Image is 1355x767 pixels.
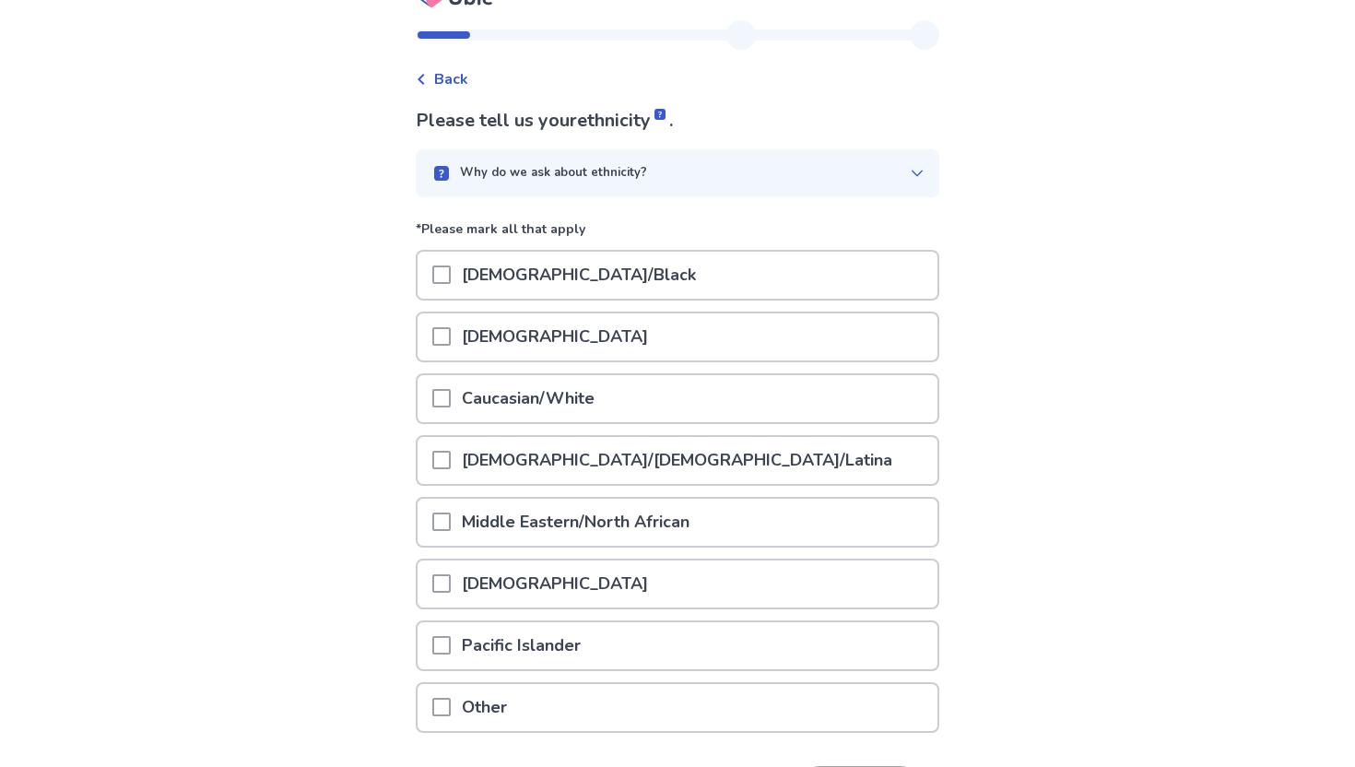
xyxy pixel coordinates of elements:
p: *Please mark all that apply [416,219,939,250]
p: Middle Eastern/North African [451,499,701,546]
span: ethnicity [577,108,669,133]
p: [DEMOGRAPHIC_DATA]/Black [451,252,707,299]
span: Back [434,68,468,90]
p: [DEMOGRAPHIC_DATA] [451,560,659,608]
p: Other [451,684,518,731]
p: Pacific Islander [451,622,592,669]
p: Why do we ask about ethnicity? [460,164,647,183]
p: [DEMOGRAPHIC_DATA] [451,313,659,360]
p: Caucasian/White [451,375,606,422]
p: Please tell us your . [416,107,939,135]
p: [DEMOGRAPHIC_DATA]/[DEMOGRAPHIC_DATA]/Latina [451,437,903,484]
